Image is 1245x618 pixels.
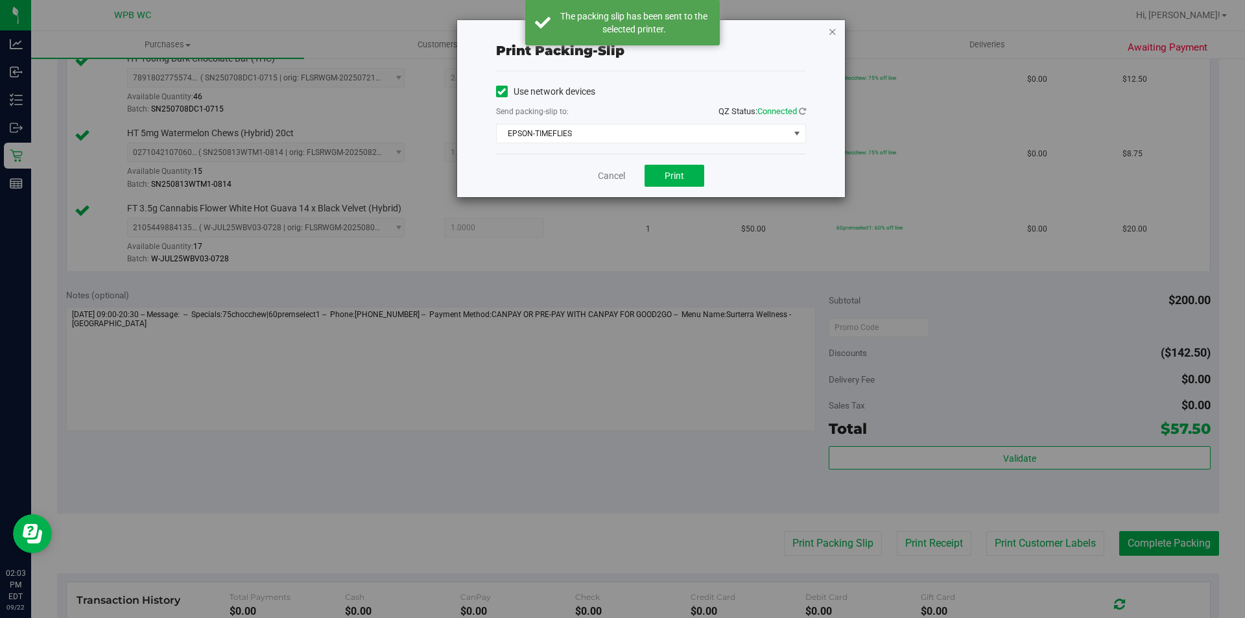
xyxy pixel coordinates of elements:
[496,106,569,117] label: Send packing-slip to:
[718,106,806,116] span: QZ Status:
[13,514,52,553] iframe: Resource center
[496,43,624,58] span: Print packing-slip
[757,106,797,116] span: Connected
[497,125,789,143] span: EPSON-TIMEFLIES
[496,85,595,99] label: Use network devices
[645,165,704,187] button: Print
[598,169,625,183] a: Cancel
[788,125,805,143] span: select
[665,171,684,181] span: Print
[558,10,710,36] div: The packing slip has been sent to the selected printer.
